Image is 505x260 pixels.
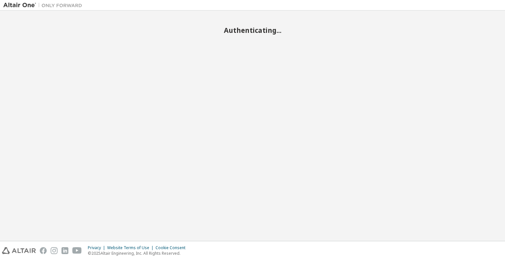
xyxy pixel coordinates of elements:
[3,26,502,35] h2: Authenticating...
[40,247,47,254] img: facebook.svg
[3,2,85,9] img: Altair One
[51,247,58,254] img: instagram.svg
[88,250,189,256] p: © 2025 Altair Engineering, Inc. All Rights Reserved.
[72,247,82,254] img: youtube.svg
[2,247,36,254] img: altair_logo.svg
[107,245,156,250] div: Website Terms of Use
[156,245,189,250] div: Cookie Consent
[88,245,107,250] div: Privacy
[61,247,68,254] img: linkedin.svg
